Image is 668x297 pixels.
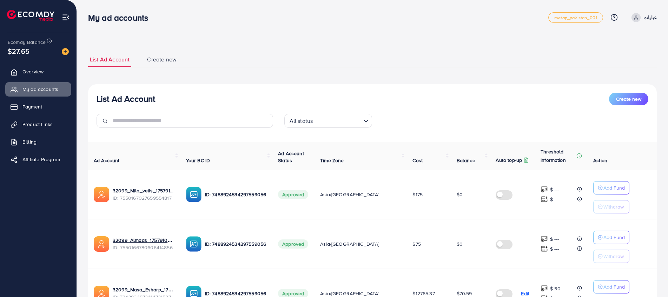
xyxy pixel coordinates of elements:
[638,265,663,292] iframe: Chat
[616,95,641,103] span: Create new
[412,290,435,297] span: $12765.37
[603,283,625,291] p: Add Fund
[5,100,71,114] a: Payment
[113,194,175,202] span: ID: 7550167027659554817
[541,245,548,252] img: top-up amount
[147,55,177,64] span: Create new
[278,150,304,164] span: Ad Account Status
[113,187,175,194] a: 32099_Mila_veils_1757910317629
[186,236,201,252] img: ic-ba-acc.ded83a64.svg
[541,196,548,203] img: top-up amount
[412,191,423,198] span: $175
[7,10,54,21] img: logo
[113,187,175,202] div: <span class='underline'>32099_Mila_veils_1757910317629</span></br>7550167027659554817
[457,191,463,198] span: $0
[541,235,548,243] img: top-up amount
[288,116,315,126] span: All status
[8,39,46,46] span: Ecomdy Balance
[22,138,37,145] span: Billing
[550,284,561,293] p: $ 50
[5,135,71,149] a: Billing
[113,286,175,293] a: 32099_Masa_Esharp_1709657950630
[593,231,629,244] button: Add Fund
[22,68,44,75] span: Overview
[457,290,472,297] span: $70.59
[412,240,421,247] span: $75
[554,15,597,20] span: metap_pakistan_001
[609,93,648,105] button: Create new
[593,280,629,293] button: Add Fund
[593,200,629,213] button: Withdraw
[550,195,559,204] p: $ ---
[62,13,70,21] img: menu
[541,186,548,193] img: top-up amount
[457,240,463,247] span: $0
[22,103,42,110] span: Payment
[278,239,308,249] span: Approved
[90,55,130,64] span: List Ad Account
[94,157,120,164] span: Ad Account
[278,190,308,199] span: Approved
[412,157,423,164] span: Cost
[457,157,475,164] span: Balance
[113,237,175,244] a: 32099_Almaas_1757910295819
[88,13,154,23] h3: My ad accounts
[8,46,29,56] span: $27.65
[113,244,175,251] span: ID: 7550166780606414856
[315,114,361,126] input: Search for option
[629,13,657,22] a: عبايات
[205,190,267,199] p: ID: 7488924534297559056
[550,185,559,194] p: $ ---
[550,235,559,243] p: $ ---
[320,157,344,164] span: Time Zone
[320,191,379,198] span: Asia/[GEOGRAPHIC_DATA]
[5,117,71,131] a: Product Links
[603,203,624,211] p: Withdraw
[186,157,210,164] span: Your BC ID
[541,285,548,292] img: top-up amount
[284,114,372,128] div: Search for option
[205,240,267,248] p: ID: 7488924534297559056
[603,252,624,260] p: Withdraw
[643,13,657,22] p: عبايات
[593,157,607,164] span: Action
[22,156,60,163] span: Affiliate Program
[62,48,69,55] img: image
[593,181,629,194] button: Add Fund
[320,240,379,247] span: Asia/[GEOGRAPHIC_DATA]
[22,121,53,128] span: Product Links
[5,152,71,166] a: Affiliate Program
[186,187,201,202] img: ic-ba-acc.ded83a64.svg
[5,65,71,79] a: Overview
[603,233,625,242] p: Add Fund
[550,245,559,253] p: $ ---
[22,86,58,93] span: My ad accounts
[541,147,575,164] p: Threshold information
[320,290,379,297] span: Asia/[GEOGRAPHIC_DATA]
[94,236,109,252] img: ic-ads-acc.e4c84228.svg
[603,184,625,192] p: Add Fund
[496,156,522,164] p: Auto top-up
[97,94,155,104] h3: List Ad Account
[113,237,175,251] div: <span class='underline'>32099_Almaas_1757910295819</span></br>7550166780606414856
[94,187,109,202] img: ic-ads-acc.e4c84228.svg
[593,250,629,263] button: Withdraw
[548,12,603,23] a: metap_pakistan_001
[5,82,71,96] a: My ad accounts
